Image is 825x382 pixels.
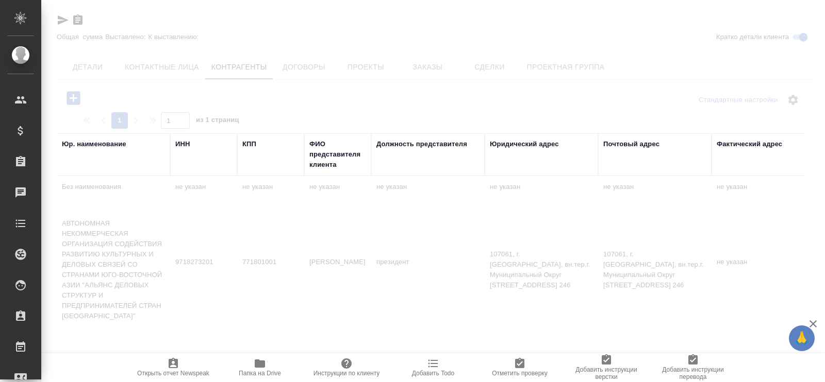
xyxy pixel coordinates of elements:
span: Инструкции по клиенту [313,370,380,377]
button: Добавить Todo [390,353,476,382]
div: ФИО представителя клиента [309,139,366,170]
button: Отметить проверку [476,353,563,382]
span: Открыть отчет Newspeak [137,370,209,377]
button: Открыть отчет Newspeak [130,353,217,382]
div: ИНН [175,139,190,149]
button: Инструкции по клиенту [303,353,390,382]
span: Добавить инструкции перевода [656,366,730,380]
button: Добавить инструкции перевода [650,353,736,382]
span: Отметить проверку [492,370,547,377]
div: Фактический адрес [717,139,782,149]
div: Должность представителя [376,139,467,149]
span: Добавить инструкции верстки [569,366,643,380]
div: Юр. наименование [62,139,126,149]
div: Почтовый адрес [603,139,659,149]
span: 🙏 [793,327,811,349]
span: Папка на Drive [239,370,281,377]
button: 🙏 [789,325,815,351]
div: КПП [242,139,256,149]
button: Папка на Drive [217,353,303,382]
span: Добавить Todo [412,370,454,377]
div: Юридический адрес [490,139,559,149]
button: Добавить инструкции верстки [563,353,650,382]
